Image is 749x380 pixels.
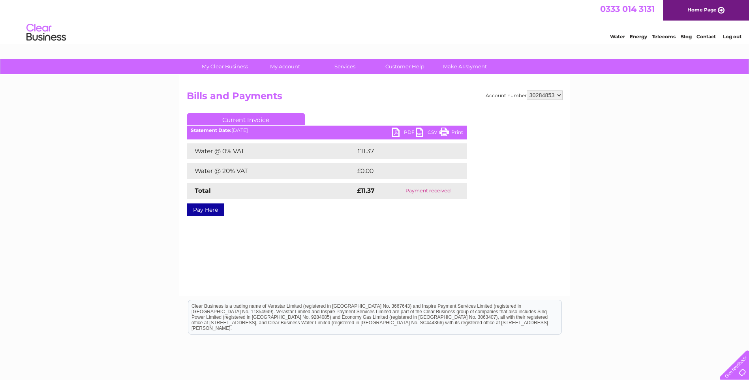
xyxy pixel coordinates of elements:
a: Print [439,128,463,139]
td: £11.37 [355,143,449,159]
strong: Total [195,187,211,194]
strong: £11.37 [357,187,375,194]
b: Statement Date: [191,127,231,133]
a: CSV [416,128,439,139]
a: Water [610,34,625,40]
a: Current Invoice [187,113,305,125]
a: Blog [680,34,692,40]
a: My Account [252,59,317,74]
a: Contact [696,34,716,40]
a: 0333 014 3131 [600,4,655,14]
td: £0.00 [355,163,449,179]
img: logo.png [26,21,66,45]
a: Log out [723,34,741,40]
div: Clear Business is a trading name of Verastar Limited (registered in [GEOGRAPHIC_DATA] No. 3667643... [188,4,561,38]
td: Water @ 0% VAT [187,143,355,159]
a: Customer Help [372,59,437,74]
a: Energy [630,34,647,40]
a: Services [312,59,377,74]
td: Payment received [389,183,467,199]
h2: Bills and Payments [187,90,563,105]
a: PDF [392,128,416,139]
div: Account number [486,90,563,100]
td: Water @ 20% VAT [187,163,355,179]
a: Make A Payment [432,59,497,74]
a: My Clear Business [192,59,257,74]
a: Pay Here [187,203,224,216]
a: Telecoms [652,34,676,40]
div: [DATE] [187,128,467,133]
